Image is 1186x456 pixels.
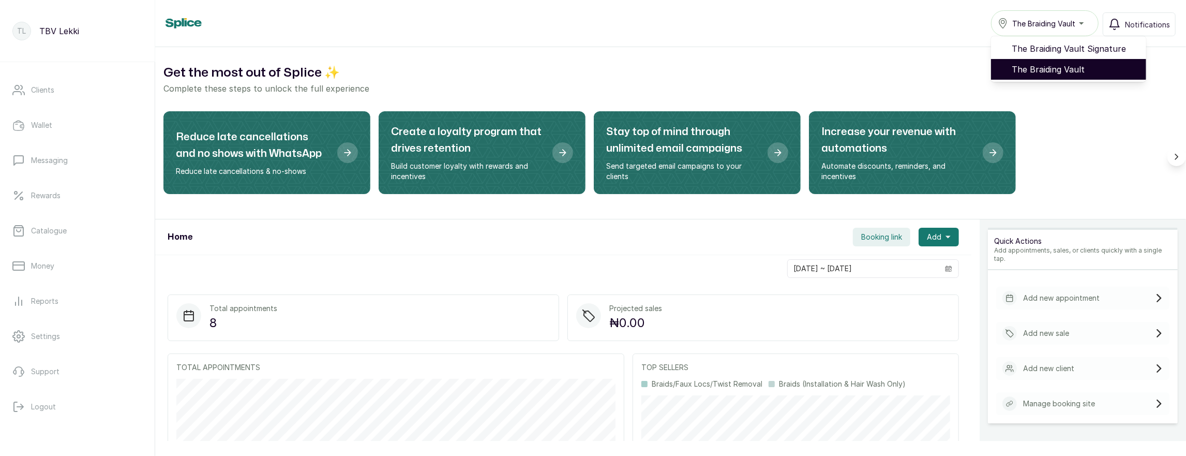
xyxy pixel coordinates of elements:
p: Projected sales [609,303,662,314]
p: Catalogue [31,226,67,236]
button: Logout [8,392,146,421]
p: Manage booking site [1023,399,1095,409]
p: Automate discounts, reminders, and incentives [821,161,974,182]
a: Support [8,357,146,386]
p: TBV Lekki [39,25,79,37]
p: Settings [31,331,60,342]
span: Booking link [861,232,902,242]
a: Clients [8,76,146,105]
span: The Braiding Vault Signature [1012,42,1138,55]
p: Complete these steps to unlock the full experience [163,82,1178,95]
a: Wallet [8,111,146,140]
p: Quick Actions [994,236,1172,246]
button: The Braiding Vault [991,10,1099,36]
p: Add new appointment [1023,293,1100,303]
p: Logout [31,402,56,412]
button: Add [919,228,959,246]
p: Add new client [1023,363,1074,374]
p: Money [31,261,54,271]
p: Total appointments [209,303,277,314]
span: Notifications [1125,19,1170,30]
button: Notifications [1103,12,1176,36]
a: Settings [8,322,146,351]
p: Reduce late cancellations & no-shows [176,166,329,176]
button: Booking link [853,228,910,246]
p: Support [31,366,59,377]
svg: calendar [945,265,952,272]
h2: Reduce late cancellations and no shows with WhatsApp [176,129,329,162]
span: Add [927,232,941,242]
a: Money [8,252,146,281]
p: 8 [209,314,277,332]
p: Add new sale [1023,328,1069,339]
h2: Increase your revenue with automations [821,124,974,157]
p: Add appointments, sales, or clients quickly with a single tap. [994,246,1172,263]
a: Messaging [8,146,146,175]
p: Clients [31,85,54,95]
p: Braids (Installation & Hair Wash Only) [779,379,906,389]
p: Rewards [31,190,61,201]
div: Increase your revenue with automations [809,111,1016,194]
span: The Braiding Vault [1012,63,1138,76]
h2: Create a loyalty program that drives retention [391,124,544,157]
p: TOP SELLERS [641,362,950,373]
button: Scroll right [1167,148,1186,166]
p: Braids/Faux Locs/Twist Removal [652,379,762,389]
p: Wallet [31,120,52,130]
a: Rewards [8,181,146,210]
p: TL [18,26,26,36]
div: Create a loyalty program that drives retention [379,111,586,194]
h2: Stay top of mind through unlimited email campaigns [606,124,759,157]
span: The Braiding Vault [1012,18,1075,29]
p: Messaging [31,155,68,166]
p: Reports [31,296,58,306]
h1: Home [168,231,192,243]
h2: Get the most out of Splice ✨ [163,64,1178,82]
p: TOTAL APPOINTMENTS [176,362,615,373]
ul: The Braiding Vault [991,36,1146,82]
input: Select date [788,260,939,277]
div: Stay top of mind through unlimited email campaigns [594,111,801,194]
a: Catalogue [8,216,146,245]
p: Build customer loyalty with rewards and incentives [391,161,544,182]
p: Send targeted email campaigns to your clients [606,161,759,182]
div: Reduce late cancellations and no shows with WhatsApp [163,111,370,194]
p: ₦0.00 [609,314,662,332]
a: Reports [8,287,146,316]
